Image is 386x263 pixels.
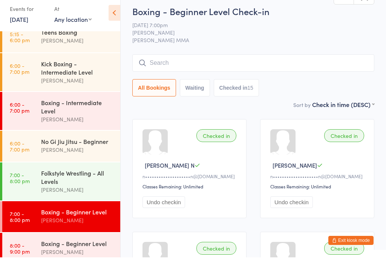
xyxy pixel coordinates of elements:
[273,167,317,175] span: [PERSON_NAME]
[324,135,364,148] div: Checked in
[41,222,114,230] div: [PERSON_NAME]
[132,42,374,49] span: [PERSON_NAME] MMA
[10,21,28,29] a: [DATE]
[270,189,366,195] div: Classes Remaining: Unlimited
[196,248,236,260] div: Checked in
[328,242,374,251] button: Exit kiosk mode
[41,151,114,160] div: [PERSON_NAME]
[270,179,366,185] div: n••••••••••••••••••••n@[DOMAIN_NAME]
[312,106,374,114] div: Check in time (DESC)
[41,213,114,222] div: Boxing - Beginner Level
[10,68,29,80] time: 6:00 - 7:00 pm
[41,82,114,90] div: [PERSON_NAME]
[142,202,185,214] button: Undo checkin
[2,136,120,167] a: 6:00 -7:00 pmNo Gi Jiu Jitsu - Beginner[PERSON_NAME]
[145,167,195,175] span: [PERSON_NAME] N
[142,179,239,185] div: n••••••••••••••••••••n@[DOMAIN_NAME]
[41,245,114,253] div: Boxing - Beginner Level
[41,191,114,200] div: [PERSON_NAME]
[132,60,374,77] input: Search
[2,59,120,97] a: 6:00 -7:00 pmKick Boxing - Intermediate Level[PERSON_NAME]
[41,121,114,129] div: [PERSON_NAME]
[132,11,374,23] h2: Boxing - Beginner Level Check-in
[54,21,92,29] div: Any location
[41,42,114,50] div: [PERSON_NAME]
[293,107,311,114] label: Sort by
[132,85,176,102] button: All Bookings
[41,65,114,82] div: Kick Boxing - Intermediate Level
[10,37,30,49] time: 5:15 - 6:00 pm
[247,90,253,96] div: 15
[180,85,210,102] button: Waiting
[10,248,30,260] time: 8:00 - 9:00 pm
[132,27,363,34] span: [DATE] 7:00pm
[54,8,92,21] div: At
[132,34,363,42] span: [PERSON_NAME]
[2,207,120,238] a: 7:00 -8:00 pmBoxing - Beginner Level[PERSON_NAME]
[324,248,364,260] div: Checked in
[2,27,120,58] a: 5:15 -6:00 pmTeens Boxing[PERSON_NAME]
[2,168,120,206] a: 7:00 -8:00 pmFolkstyle Wrestling - All Levels[PERSON_NAME]
[214,85,259,102] button: Checked in15
[2,98,120,136] a: 6:00 -7:00 pmBoxing - Intermediate Level[PERSON_NAME]
[41,34,114,42] div: Teens Boxing
[142,189,239,195] div: Classes Remaining: Unlimited
[196,135,236,148] div: Checked in
[10,216,30,228] time: 7:00 - 8:00 pm
[10,8,47,21] div: Events for
[10,177,30,190] time: 7:00 - 8:00 pm
[10,107,29,119] time: 6:00 - 7:00 pm
[10,146,29,158] time: 6:00 - 7:00 pm
[41,174,114,191] div: Folkstyle Wrestling - All Levels
[41,104,114,121] div: Boxing - Intermediate Level
[41,143,114,151] div: No Gi Jiu Jitsu - Beginner
[41,253,114,262] div: [PERSON_NAME]
[270,202,313,214] button: Undo checkin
